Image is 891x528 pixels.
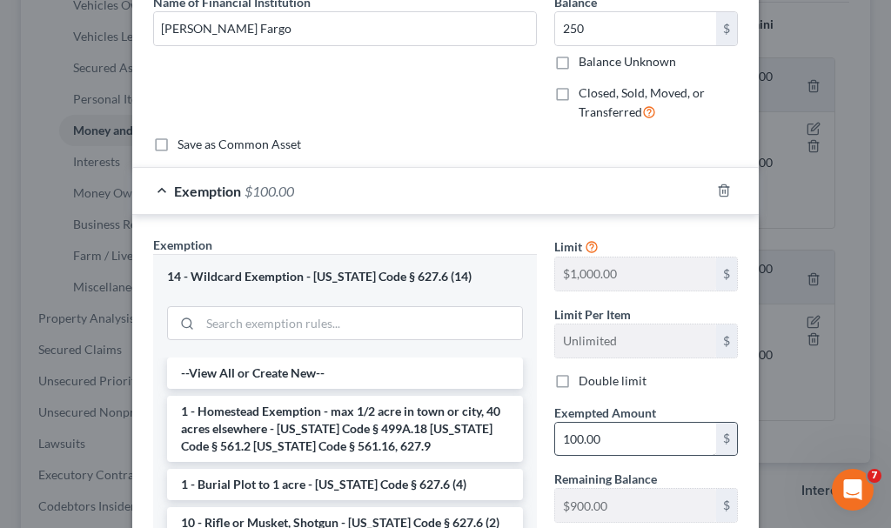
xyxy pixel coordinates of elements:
iframe: Intercom live chat [832,469,874,511]
li: 1 - Burial Plot to 1 acre - [US_STATE] Code § 627.6 (4) [167,469,523,500]
span: Exemption [174,183,241,199]
span: Closed, Sold, Moved, or Transferred [579,85,705,119]
input: 0.00 [555,423,716,456]
label: Balance Unknown [579,53,676,70]
input: Search exemption rules... [200,307,522,340]
li: --View All or Create New-- [167,358,523,389]
input: 0.00 [555,12,716,45]
div: $ [716,489,737,522]
div: $ [716,423,737,456]
li: 1 - Homestead Exemption - max 1/2 acre in town or city, 40 acres elsewhere - [US_STATE] Code § 49... [167,396,523,462]
label: Remaining Balance [554,470,657,488]
span: Limit [554,239,582,254]
input: -- [555,257,716,291]
input: Enter name... [154,12,536,45]
div: 14 - Wildcard Exemption - [US_STATE] Code § 627.6 (14) [167,269,523,285]
span: $100.00 [245,183,294,199]
input: -- [555,324,716,358]
div: $ [716,12,737,45]
div: $ [716,324,737,358]
span: Exempted Amount [554,405,656,420]
label: Save as Common Asset [178,136,301,153]
label: Double limit [579,372,646,390]
div: $ [716,257,737,291]
input: -- [555,489,716,522]
span: 7 [868,469,881,483]
span: Exemption [153,237,212,252]
label: Limit Per Item [554,305,631,324]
